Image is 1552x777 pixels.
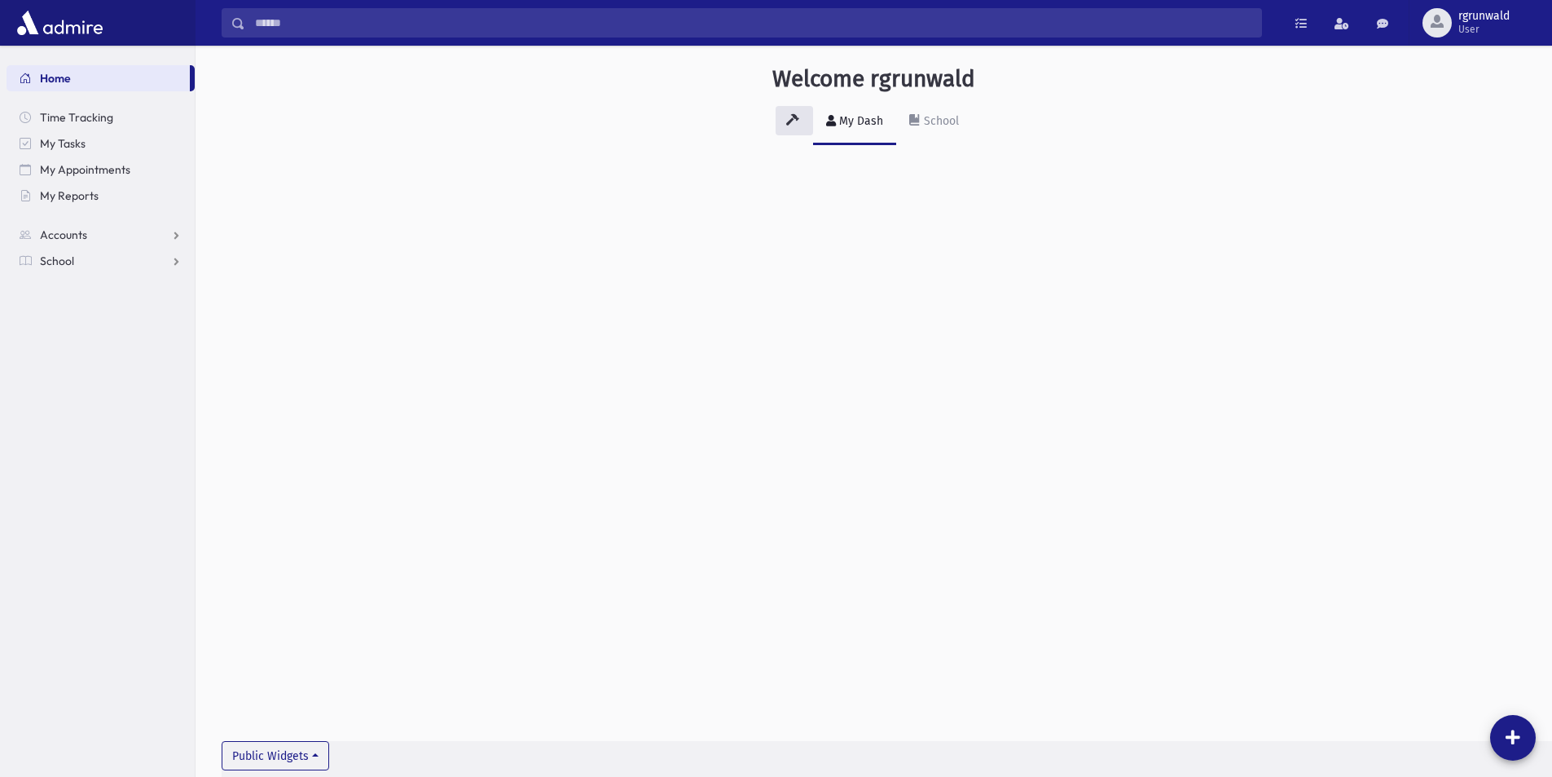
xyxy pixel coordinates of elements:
span: My Appointments [40,162,130,177]
a: My Reports [7,183,195,209]
span: School [40,254,74,268]
a: My Tasks [7,130,195,157]
span: rgrunwald [1458,10,1510,23]
button: Public Widgets [222,741,329,770]
h3: Welcome rgrunwald [772,65,975,93]
span: My Reports [40,188,99,203]
input: Search [245,8,1261,38]
span: My Tasks [40,136,86,151]
a: School [7,248,195,274]
div: School [921,114,959,128]
a: My Appointments [7,157,195,183]
a: My Dash [813,99,896,145]
img: AdmirePro [13,7,107,39]
a: Time Tracking [7,104,195,130]
span: User [1458,23,1510,36]
a: Home [7,65,190,91]
span: Home [40,71,71,86]
a: School [896,99,972,145]
span: Accounts [40,227,87,242]
div: My Dash [836,114,883,128]
span: Time Tracking [40,110,113,125]
a: Accounts [7,222,195,248]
